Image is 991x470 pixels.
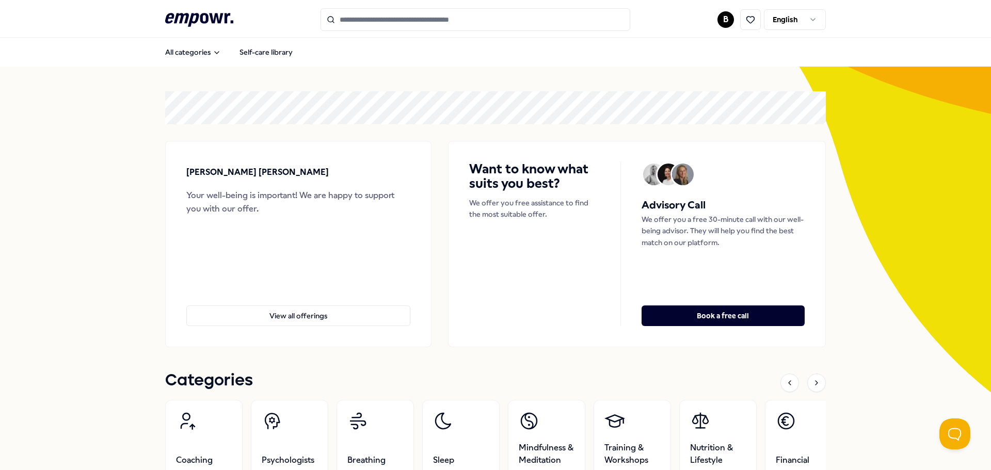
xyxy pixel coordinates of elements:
p: [PERSON_NAME] [PERSON_NAME] [186,166,329,179]
span: Breathing [347,454,386,466]
h1: Categories [165,368,253,394]
span: Sleep [433,454,454,466]
h4: Want to know what suits you best? [469,162,600,191]
p: We offer you a free 30-minute call with our well-being advisor. They will help you find the best ... [642,214,805,248]
span: Coaching [176,454,213,466]
img: Avatar [643,164,665,185]
input: Search for products, categories or subcategories [321,8,630,31]
nav: Main [157,42,301,62]
p: We offer you free assistance to find the most suitable offer. [469,197,600,220]
img: Avatar [672,164,694,185]
button: All categories [157,42,229,62]
span: Psychologists [262,454,314,466]
button: Book a free call [642,305,805,326]
span: Training & Workshops [604,442,660,466]
img: Avatar [658,164,679,185]
div: Your well-being is important! We are happy to support you with our offer. [186,189,410,215]
iframe: Help Scout Beacon - Open [939,418,970,449]
h5: Advisory Call [642,197,805,214]
span: Mindfulness & Meditation [519,442,574,466]
button: B [717,11,734,28]
a: View all offerings [186,289,410,326]
span: Nutrition & Lifestyle [690,442,746,466]
a: Self-care library [231,42,301,62]
span: Financial [776,454,809,466]
button: View all offerings [186,305,410,326]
